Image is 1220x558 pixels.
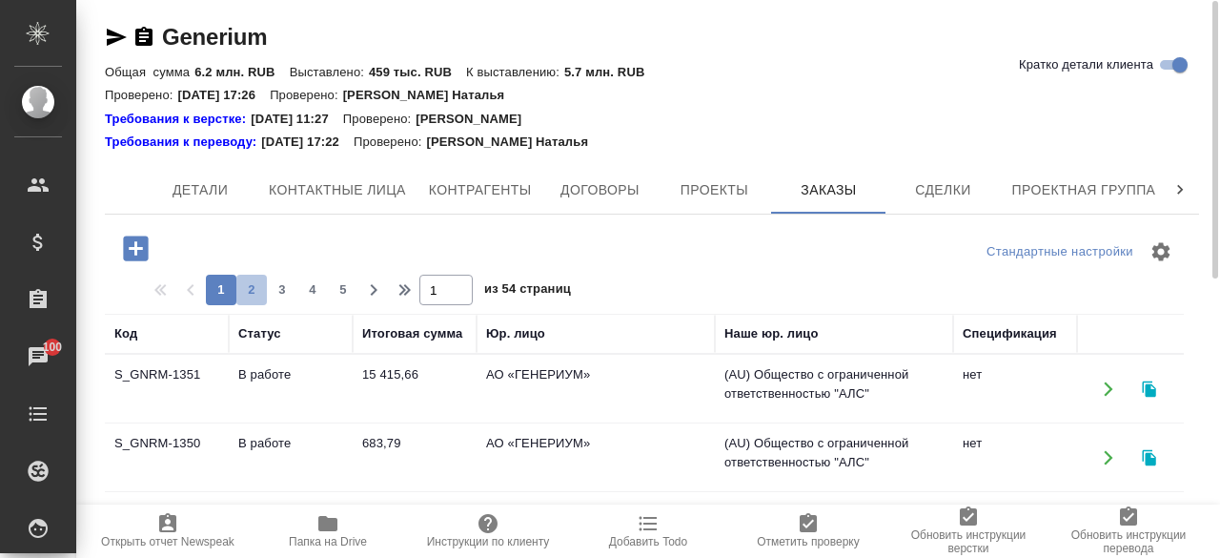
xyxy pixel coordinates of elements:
button: Клонировать [1129,438,1169,477]
p: [PERSON_NAME] Наталья [343,88,519,102]
td: нет [953,424,1077,491]
button: Обновить инструкции перевода [1048,505,1209,558]
span: Кратко детали клиента [1019,55,1153,74]
button: Открыть [1088,369,1128,408]
span: Открыть отчет Newspeak [101,535,234,548]
button: Клонировать [1129,369,1169,408]
td: В работе [229,424,353,491]
span: Отметить проверку [757,535,859,548]
p: Проверено: [270,88,343,102]
button: Папка на Drive [248,505,408,558]
button: Открыть отчет Newspeak [88,505,248,558]
td: (AU) Общество с ограниченной ответственностью "АЛС" [715,424,953,491]
span: Обновить инструкции верстки [900,528,1037,555]
p: Проверено: [354,133,427,152]
td: АО «ГЕНЕРИУМ» [477,424,715,491]
button: 3 [267,275,297,305]
span: 4 [297,280,328,300]
a: 100 [5,333,71,381]
span: Проекты [668,178,760,202]
a: Generium [162,24,267,50]
span: Проектная группа [1011,178,1155,202]
td: 683,79 [353,424,477,491]
td: нет [953,356,1077,423]
button: 2 [236,275,267,305]
div: Статус [238,324,281,343]
div: Спецификация [963,324,1057,343]
button: 5 [328,275,358,305]
span: из 54 страниц [484,278,571,305]
p: [PERSON_NAME] Наталья [426,133,602,152]
span: Папка на Drive [289,535,367,548]
div: Нажми, чтобы открыть папку с инструкцией [105,133,261,152]
span: Настроить таблицу [1138,229,1184,275]
button: Инструкции по клиенту [408,505,568,558]
p: К выставлению: [466,65,564,79]
p: 5.7 млн. RUB [564,65,659,79]
td: В работе [229,356,353,423]
span: 5 [328,280,358,300]
p: Выставлено: [290,65,369,79]
a: Требования к переводу: [105,133,261,152]
p: [DATE] 11:27 [251,110,343,129]
span: Контрагенты [429,178,532,202]
span: Контактные лица [269,178,406,202]
p: [PERSON_NAME] [416,110,536,129]
span: Договоры [554,178,645,202]
span: Инструкции по клиенту [427,535,550,548]
p: [DATE] 17:26 [178,88,271,102]
td: (AU) Общество с ограниченной ответственностью "АЛС" [715,356,953,423]
p: Проверено: [105,88,178,102]
button: Скопировать ссылку для ЯМессенджера [105,26,128,49]
p: Проверено: [343,110,417,129]
button: Скопировать ссылку [132,26,155,49]
button: 4 [297,275,328,305]
div: split button [982,238,1138,267]
p: 459 тыс. RUB [369,65,466,79]
div: Наше юр. лицо [724,324,819,343]
span: Детали [154,178,246,202]
td: 15 415,66 [353,356,477,423]
span: 3 [267,280,297,300]
div: Код [114,324,137,343]
a: Требования к верстке: [105,110,251,129]
span: 100 [31,338,74,357]
span: Обновить инструкции перевода [1060,528,1197,555]
p: 6.2 млн. RUB [194,65,289,79]
div: Итоговая сумма [362,324,462,343]
div: Нажми, чтобы открыть папку с инструкцией [105,110,251,129]
button: Удалить [1170,438,1210,477]
button: Добавить проект [110,229,162,268]
td: S_GNRM-1350 [105,424,229,491]
span: Сделки [897,178,988,202]
span: 2 [236,280,267,300]
p: Общая сумма [105,65,194,79]
td: АО «ГЕНЕРИУМ» [477,356,715,423]
p: [DATE] 17:22 [261,133,354,152]
button: Удалить [1170,369,1210,408]
td: S_GNRM-1351 [105,356,229,423]
span: Добавить Todo [609,535,687,548]
div: Юр. лицо [486,324,545,343]
button: Обновить инструкции верстки [888,505,1048,558]
button: Открыть [1088,438,1128,477]
span: Заказы [783,178,874,202]
button: Добавить Todo [568,505,728,558]
button: Отметить проверку [728,505,888,558]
